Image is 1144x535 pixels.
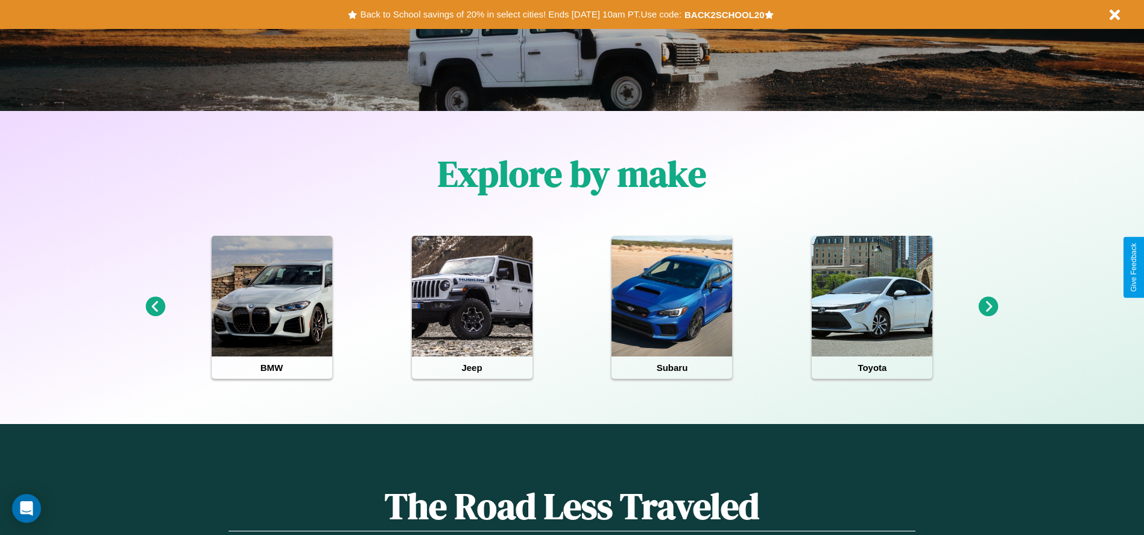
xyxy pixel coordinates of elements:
[684,10,765,20] b: BACK2SCHOOL20
[1130,243,1138,292] div: Give Feedback
[412,356,532,379] h4: Jeep
[229,481,915,531] h1: The Road Less Traveled
[212,356,332,379] h4: BMW
[612,356,732,379] h4: Subaru
[812,356,932,379] h4: Toyota
[438,149,706,198] h1: Explore by make
[12,494,41,523] div: Open Intercom Messenger
[357,6,684,23] button: Back to School savings of 20% in select cities! Ends [DATE] 10am PT.Use code:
